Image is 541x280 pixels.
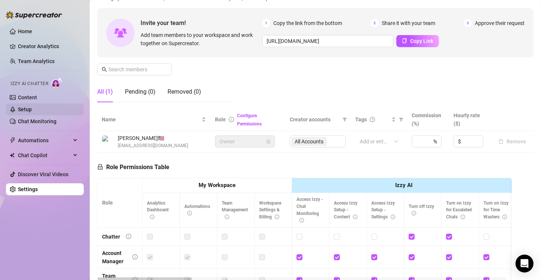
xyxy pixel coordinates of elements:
[102,115,200,124] span: Name
[97,164,103,170] span: lock
[353,215,357,219] span: info-circle
[396,182,413,189] strong: Izzy AI
[18,134,71,146] span: Automations
[97,163,169,172] h5: Role Permissions Table
[296,197,323,223] span: Access Izzy - Chat Monitoring
[6,11,62,19] img: logo-BBDzfeDw.svg
[18,94,37,100] a: Content
[225,215,229,219] span: info-circle
[118,142,188,149] span: [EMAIL_ADDRESS][DOMAIN_NAME]
[108,65,162,74] input: Search members
[18,118,56,124] a: Chat Monitoring
[215,116,226,122] span: Role
[98,178,142,228] th: Role
[18,40,78,52] a: Creator Analytics
[262,19,270,27] span: 1
[266,139,271,144] span: lock
[18,186,38,192] a: Settings
[150,215,154,219] span: info-circle
[399,117,403,122] span: filter
[464,19,472,27] span: 3
[10,137,16,143] span: thunderbolt
[18,58,55,64] a: Team Analytics
[407,108,449,131] th: Commission (%)
[342,117,347,122] span: filter
[18,28,32,34] a: Home
[475,19,525,27] span: Approve their request
[10,153,15,158] img: Chat Copilot
[402,38,407,43] span: copy
[125,87,156,96] div: Pending (0)
[51,77,63,88] img: AI Chatter
[397,114,405,125] span: filter
[371,200,395,220] span: Access Izzy Setup - Settings
[275,215,279,219] span: info-circle
[290,115,339,124] span: Creator accounts
[461,215,465,219] span: info-circle
[299,218,304,223] span: info-circle
[222,200,248,220] span: Team Management
[97,108,210,131] th: Name
[18,171,68,177] a: Discover Viral Videos
[10,80,48,87] span: Izzy AI Chatter
[410,38,433,44] span: Copy Link
[370,117,375,122] span: question-circle
[102,136,114,148] img: Nahlia CaribbeanSolez
[396,35,439,47] button: Copy Link
[102,249,126,265] div: Account Manager
[141,31,259,47] span: Add team members to your workspace and work together on Supercreator.
[446,200,472,220] span: Turn on Izzy for Escalated Chats
[118,134,188,142] span: [PERSON_NAME] 🇺🇸
[18,149,71,161] span: Chat Copilot
[516,255,534,273] div: Open Intercom Messenger
[495,137,529,146] button: Remove
[126,234,131,239] span: info-circle
[334,200,357,220] span: Access Izzy Setup - Content
[102,233,120,241] div: Chatter
[167,87,201,96] div: Removed (0)
[273,19,342,27] span: Copy the link from the bottom
[237,113,262,127] a: Configure Permissions
[187,211,192,215] span: info-circle
[483,200,508,220] span: Turn on Izzy for Time Wasters
[199,182,236,189] strong: My Workspace
[409,204,434,216] span: Turn off Izzy
[412,211,416,215] span: info-circle
[184,204,210,216] span: Automations
[391,215,395,219] span: info-circle
[371,19,379,27] span: 2
[382,19,435,27] span: Share it with your team
[341,114,348,125] span: filter
[102,67,107,72] span: search
[229,117,234,122] span: info-circle
[219,136,270,147] span: Owner
[502,215,507,219] span: info-circle
[132,254,138,259] span: info-circle
[147,200,169,220] span: Analytics Dashboard
[355,115,367,124] span: Tags
[141,18,262,28] span: Invite your team!
[18,106,32,112] a: Setup
[449,108,491,131] th: Hourly rate ($)
[259,200,281,220] span: Workspace Settings & Billing
[97,87,113,96] div: All (1)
